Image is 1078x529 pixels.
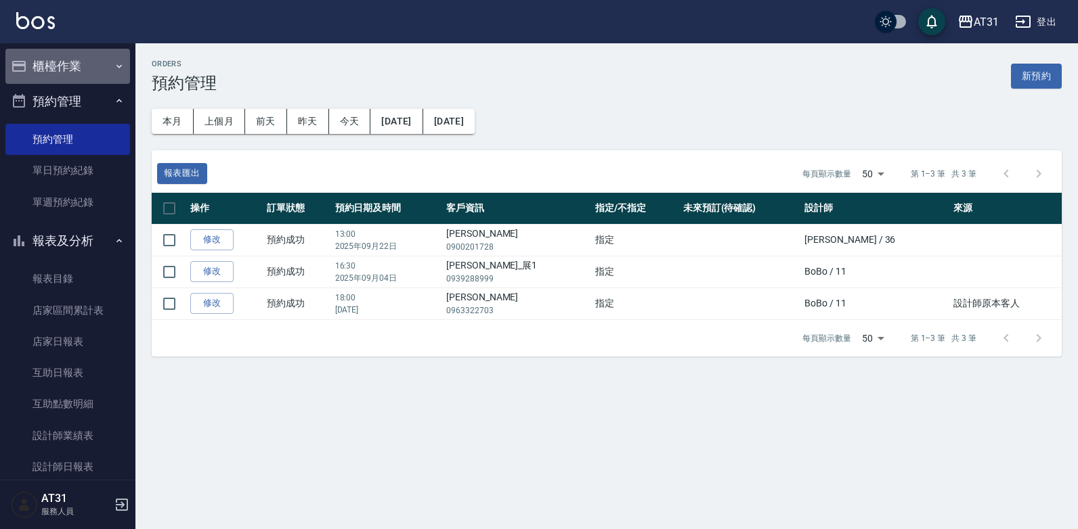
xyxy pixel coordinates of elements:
th: 指定/不指定 [592,193,679,225]
p: 0939288999 [446,273,588,285]
p: 2025年09月22日 [335,240,439,252]
a: 修改 [190,229,234,250]
button: 上個月 [194,109,245,134]
td: 預約成功 [263,256,332,287]
button: 昨天 [287,109,329,134]
th: 設計師 [801,193,950,225]
button: 登出 [1010,9,1062,34]
th: 預約日期及時間 [332,193,443,225]
td: [PERSON_NAME] [443,224,592,256]
div: 50 [857,156,889,192]
td: 預約成功 [263,287,332,319]
a: 單週預約紀錄 [5,187,130,218]
a: 新預約 [1011,69,1062,82]
button: 前天 [245,109,287,134]
h5: AT31 [41,492,110,505]
button: save [918,8,945,35]
p: 2025年09月04日 [335,272,439,284]
p: 0963322703 [446,304,588,317]
th: 來源 [950,193,1062,225]
th: 訂單狀態 [263,193,332,225]
button: 報表及分析 [5,223,130,258]
div: AT31 [974,14,999,30]
td: [PERSON_NAME] / 36 [801,224,950,256]
a: 設計師日報表 [5,451,130,482]
h3: 預約管理 [152,74,217,93]
td: 指定 [592,224,679,256]
a: 報表目錄 [5,263,130,294]
a: 預約管理 [5,124,130,155]
div: 50 [857,320,889,356]
button: AT31 [952,8,1004,36]
button: 新預約 [1011,64,1062,89]
button: 本月 [152,109,194,134]
h2: Orders [152,60,217,68]
p: 18:00 [335,292,439,304]
a: 互助點數明細 [5,388,130,419]
p: 16:30 [335,260,439,272]
th: 操作 [187,193,263,225]
td: 預約成功 [263,224,332,256]
button: 報表匯出 [157,163,207,184]
img: Person [11,491,38,518]
td: 設計師原本客人 [950,287,1062,319]
img: Logo [16,12,55,29]
p: 第 1–3 筆 共 3 筆 [911,168,976,180]
button: 今天 [329,109,371,134]
a: 修改 [190,261,234,282]
button: [DATE] [370,109,423,134]
a: 修改 [190,293,234,314]
p: 0900201728 [446,241,588,253]
a: 單日預約紀錄 [5,155,130,186]
td: BoBo / 11 [801,256,950,287]
td: [PERSON_NAME]_展1 [443,256,592,287]
p: [DATE] [335,304,439,316]
td: 指定 [592,287,679,319]
td: [PERSON_NAME] [443,287,592,319]
td: 指定 [592,256,679,287]
td: BoBo / 11 [801,287,950,319]
a: 互助日報表 [5,357,130,388]
th: 未來預訂(待確認) [680,193,802,225]
th: 客戶資訊 [443,193,592,225]
p: 每頁顯示數量 [802,332,851,344]
button: 預約管理 [5,84,130,119]
a: 店家區間累計表 [5,295,130,326]
a: 店家日報表 [5,326,130,357]
a: 設計師業績表 [5,420,130,451]
p: 第 1–3 筆 共 3 筆 [911,332,976,344]
button: 櫃檯作業 [5,49,130,84]
p: 13:00 [335,228,439,240]
button: [DATE] [423,109,475,134]
p: 服務人員 [41,505,110,517]
p: 每頁顯示數量 [802,168,851,180]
